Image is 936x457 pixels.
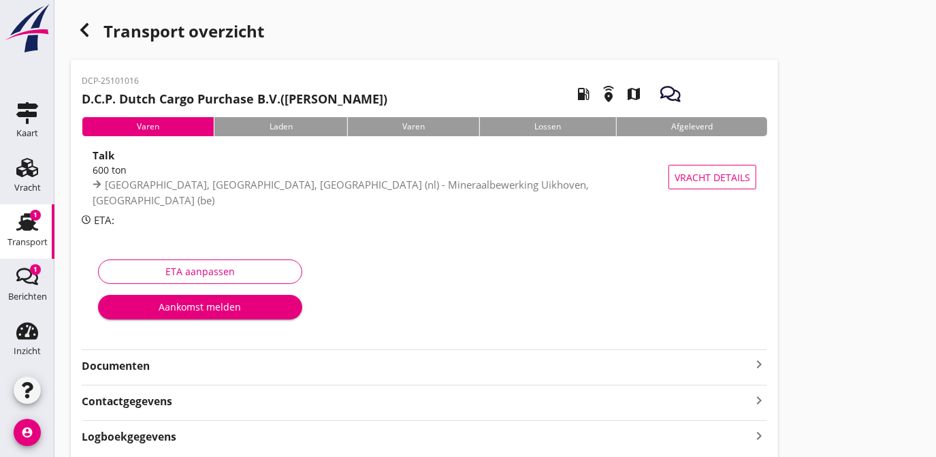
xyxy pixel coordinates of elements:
div: Aankomst melden [109,300,291,314]
strong: Contactgegevens [82,394,172,409]
a: Talk600 ton[GEOGRAPHIC_DATA], [GEOGRAPHIC_DATA], [GEOGRAPHIC_DATA] (nl) - Mineraalbewerking Uikho... [82,147,767,207]
strong: Logboekgegevens [82,429,176,445]
p: DCP-25101016 [82,75,387,87]
span: [GEOGRAPHIC_DATA], [GEOGRAPHIC_DATA], [GEOGRAPHIC_DATA] (nl) - Mineraalbewerking Uikhoven, [GEOGR... [93,178,589,207]
i: keyboard_arrow_right [751,356,767,373]
div: Afgeleverd [616,117,767,136]
div: ETA aanpassen [110,264,291,279]
span: Vracht details [675,170,750,185]
span: ETA: [94,213,114,227]
i: keyboard_arrow_right [751,391,767,409]
div: Transport [7,238,48,247]
div: Inzicht [14,347,41,356]
strong: Talk [93,148,114,162]
div: Kaart [16,129,38,138]
img: logo-small.a267ee39.svg [3,3,52,54]
div: 1 [30,264,41,275]
div: Varen [82,117,214,136]
i: emergency_share [590,75,628,113]
button: ETA aanpassen [98,259,302,284]
i: map [615,75,653,113]
button: Aankomst melden [98,295,302,319]
div: Berichten [8,292,47,301]
div: 1 [30,210,41,221]
div: Transport overzicht [71,16,778,49]
i: local_gas_station [564,75,602,113]
button: Vracht details [668,165,756,189]
strong: D.C.P. Dutch Cargo Purchase B.V. [82,91,280,107]
div: Lossen [479,117,615,136]
h2: ([PERSON_NAME]) [82,90,387,108]
i: account_circle [14,419,41,446]
strong: Documenten [82,358,751,374]
div: 600 ton [93,163,674,177]
div: Laden [214,117,346,136]
div: Vracht [14,183,41,192]
i: keyboard_arrow_right [751,426,767,445]
div: Varen [347,117,479,136]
